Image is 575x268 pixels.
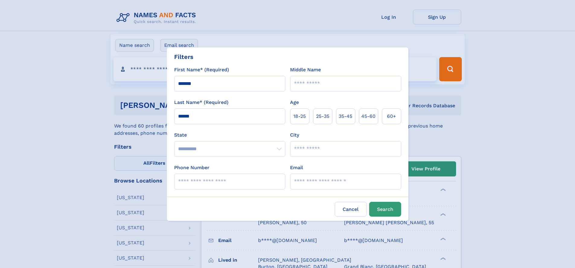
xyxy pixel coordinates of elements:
button: Search [369,202,401,217]
label: First Name* (Required) [174,66,229,73]
label: Phone Number [174,164,209,171]
span: 60+ [387,113,396,120]
span: 25‑35 [316,113,329,120]
span: 45‑60 [361,113,375,120]
span: 35‑45 [339,113,352,120]
label: State [174,131,285,139]
label: Last Name* (Required) [174,99,228,106]
div: Filters [174,52,193,61]
label: Email [290,164,303,171]
label: Middle Name [290,66,321,73]
label: Cancel [335,202,367,217]
label: Age [290,99,299,106]
span: 18‑25 [293,113,306,120]
label: City [290,131,299,139]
